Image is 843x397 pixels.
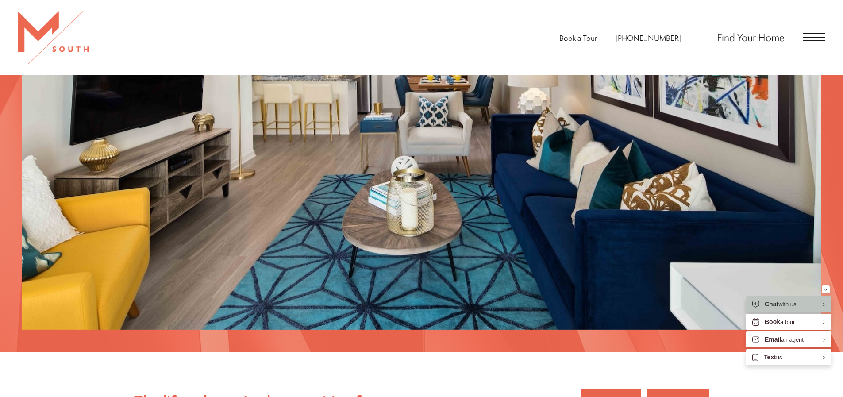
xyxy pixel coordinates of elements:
[559,33,597,43] a: Book a Tour
[616,33,681,43] a: Call Us at 813-570-8014
[18,11,89,64] img: MSouth
[717,30,785,44] a: Find Your Home
[616,33,681,43] span: [PHONE_NUMBER]
[803,33,825,41] button: Open Menu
